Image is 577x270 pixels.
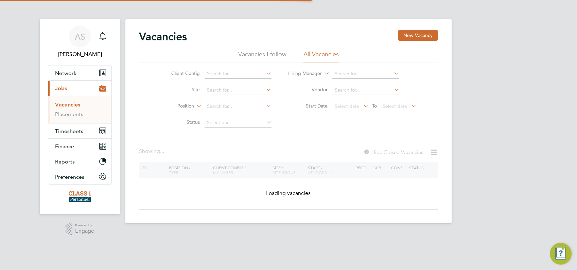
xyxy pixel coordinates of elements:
[205,85,272,95] input: Search for...
[139,30,187,43] h2: Vacancies
[75,228,94,234] span: Engage
[550,243,572,265] button: Engage Resource Center
[55,158,75,165] span: Reports
[48,50,112,58] span: Angela Sabaroche
[66,223,94,235] a: Powered byEngage
[48,191,112,202] a: Go to home page
[398,30,438,41] button: New Vacancy
[161,119,200,125] label: Status
[48,139,111,154] button: Finance
[383,103,407,109] span: Select date
[48,96,111,123] div: Jobs
[48,123,111,138] button: Timesheets
[205,118,272,128] input: Select one
[75,223,94,228] span: Powered by
[48,81,111,96] button: Jobs
[283,70,322,77] label: Hiring Manager
[139,148,165,155] div: Showing
[155,103,194,110] label: Position
[48,26,112,58] a: AS[PERSON_NAME]
[55,85,67,92] span: Jobs
[48,154,111,169] button: Reports
[370,101,379,110] span: To
[40,19,120,214] nav: Main navigation
[160,148,164,155] span: ...
[363,149,423,155] label: Hide Closed Vacancies
[205,102,272,111] input: Search for...
[238,50,286,62] li: Vacancies I follow
[48,65,111,80] button: Network
[332,69,399,79] input: Search for...
[55,128,83,134] span: Timesheets
[69,191,91,202] img: class1personnel-logo-retina.png
[55,143,74,150] span: Finance
[288,86,328,93] label: Vendor
[161,86,200,93] label: Site
[48,169,111,184] button: Preferences
[303,50,339,62] li: All Vacancies
[75,32,85,41] span: AS
[55,174,84,180] span: Preferences
[161,70,200,76] label: Client Config
[288,103,328,109] label: Start Date
[55,70,76,76] span: Network
[332,85,399,95] input: Search for...
[205,69,272,79] input: Search for...
[55,101,80,108] a: Vacancies
[335,103,359,109] span: Select date
[55,111,83,117] a: Placements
